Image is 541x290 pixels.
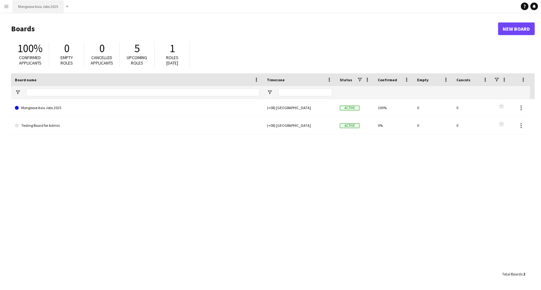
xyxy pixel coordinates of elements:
span: Board name [15,77,36,82]
span: Roles [DATE] [166,55,178,66]
span: Empty roles [61,55,73,66]
a: Testing Board for Admin [15,117,259,134]
span: 100% [17,41,42,55]
div: 0 [413,117,453,134]
span: Confirmed applicants [19,55,42,66]
span: Total Boards [502,272,522,276]
span: Timezone [267,77,285,82]
span: Cancelled applicants [91,55,113,66]
div: (+08) [GEOGRAPHIC_DATA] [263,99,336,116]
a: Mongoose Asia Jobs 2025 [15,99,259,117]
span: Cancels [456,77,470,82]
button: Open Filter Menu [15,89,21,95]
button: Open Filter Menu [267,89,273,95]
span: Confirmed [378,77,397,82]
div: 0 [453,99,492,116]
span: 2 [523,272,525,276]
input: Timezone Filter Input [278,89,332,96]
span: 0 [64,41,69,55]
div: : [502,268,525,280]
div: 0 [413,99,453,116]
span: Upcoming roles [127,55,147,66]
span: Active [340,123,359,128]
h1: Boards [11,24,498,34]
span: Status [340,77,352,82]
a: New Board [498,22,535,35]
span: 0 [99,41,105,55]
button: Mongoose Asia Jobs 2025 [13,0,63,13]
span: 5 [134,41,140,55]
span: 1 [170,41,175,55]
span: Empty [417,77,428,82]
div: 0 [453,117,492,134]
div: 0% [374,117,413,134]
div: 100% [374,99,413,116]
div: (+08) [GEOGRAPHIC_DATA] [263,117,336,134]
input: Board name Filter Input [26,89,259,96]
span: Active [340,106,359,110]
